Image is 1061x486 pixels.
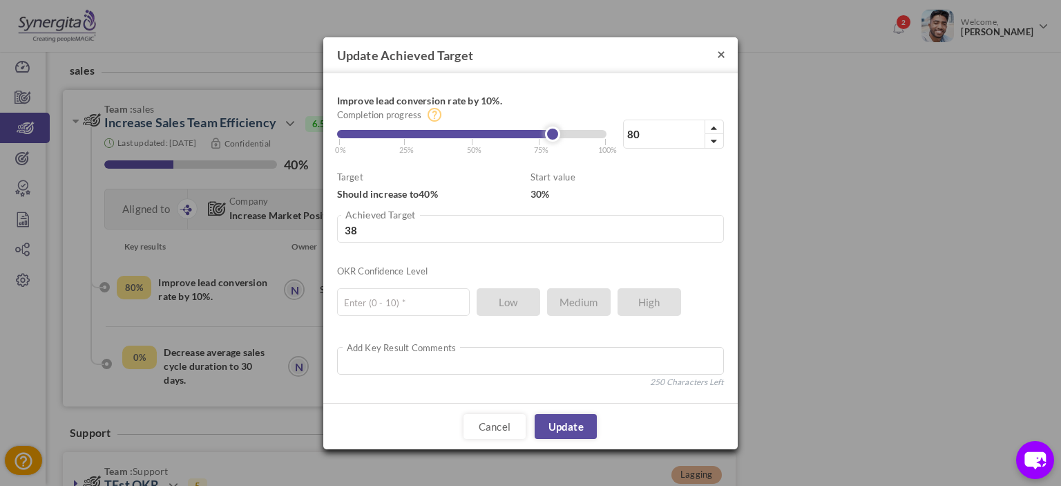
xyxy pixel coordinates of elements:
span: | [338,134,345,156]
span: 250 Characters Left [650,375,724,389]
span: 40% [419,188,438,200]
a: Cancel [463,414,526,439]
span: | [471,134,482,156]
p: Should increase to [337,187,530,201]
small: 100% [598,145,618,154]
span: 30% [530,188,550,200]
button: × [717,46,725,61]
div: Completed Percentage [337,130,606,138]
label: OKR Confidence Level [337,264,428,278]
span: | [538,134,549,156]
small: 0% [335,145,345,154]
label: Add Key Result Comments [343,341,461,355]
label: Start value [530,170,575,184]
h4: Update Achieved Target [323,37,738,73]
h4: Improve lead conversion rate by 10%. [337,94,607,108]
span: | [403,134,414,156]
small: 25% [399,145,414,154]
button: chat-button [1016,441,1054,479]
small: 50% [467,145,482,154]
label: Target [337,170,363,184]
span: | [604,134,618,156]
small: 75% [534,145,549,154]
a: Update [535,414,597,439]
